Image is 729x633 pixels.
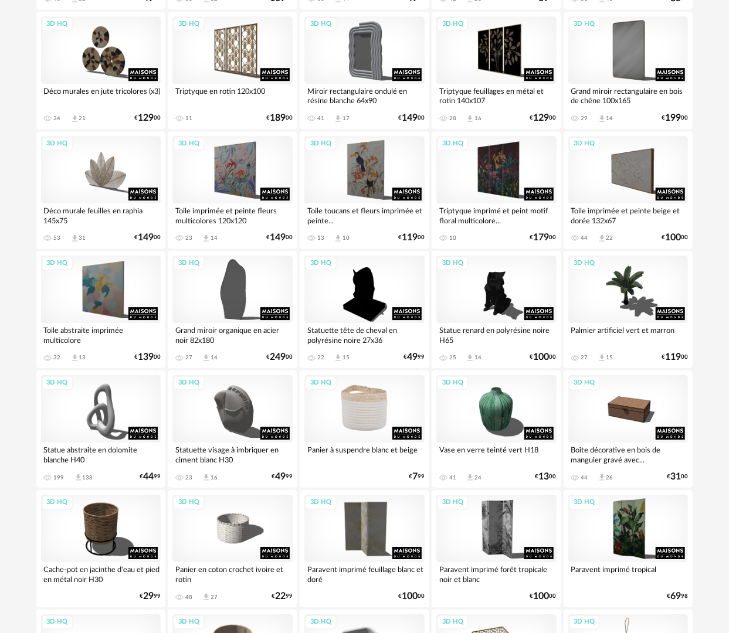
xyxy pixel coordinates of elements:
div: 23 [185,474,192,481]
a: 3D HQ Statue renard en polyrésine noire H65 25 Download icon 14 €10000 [432,251,561,368]
div: € 00 [266,234,293,241]
span: 44 [143,473,154,481]
span: Download icon [466,353,474,362]
div: € 00 [266,114,293,122]
span: Download icon [466,114,474,123]
div: € 98 [667,593,688,600]
a: 3D HQ Cache-pot en jacinthe d'eau et pied en métal noir H30 €2999 [36,490,166,607]
span: 100 [665,234,681,241]
div: 13 [317,234,324,241]
div: Boîte décorative en bois de manguier gravé avec... [568,443,689,466]
a: 3D HQ Grand miroir rectangulaire en bois de chêne 100x165 29 Download icon 14 €19900 [564,12,693,129]
div: 3D HQ [569,137,601,151]
div: 10 [449,234,456,241]
div: € 99 [409,473,425,481]
div: 3D HQ [173,615,205,629]
div: 3D HQ [437,615,469,629]
div: 21 [79,115,86,122]
div: € 00 [530,353,557,361]
a: 3D HQ Grand miroir organique en acier noir 82x180 27 Download icon 14 €24900 [168,251,297,368]
span: 249 [270,353,286,361]
div: 48 [185,594,192,601]
span: 119 [665,353,681,361]
span: 100 [402,593,418,600]
div: Déco murales en jute tricolores (x3) [41,84,161,107]
div: 27 [581,354,588,361]
div: 3D HQ [173,495,205,510]
div: Toile imprimée et peinte beige et dorée 132x67 [568,203,689,227]
div: € 00 [662,114,688,122]
span: 22 [275,593,286,600]
span: 69 [670,593,681,600]
a: 3D HQ Triptyque en rotin 120x100 11 €18900 [168,12,297,129]
div: 44 [581,234,588,241]
div: 16 [211,474,218,481]
div: 24 [474,474,482,481]
span: Download icon [598,353,606,362]
span: 29 [143,593,154,600]
div: Statue renard en polyrésine noire H65 [436,323,557,346]
div: 3D HQ [42,137,73,151]
div: Paravent imprimé forêt tropicale noir et blanc [436,562,557,586]
span: Download icon [334,234,343,243]
span: 129 [534,114,550,122]
div: 3D HQ [42,615,73,629]
div: Cache-pot en jacinthe d'eau et pied en métal noir H30 [41,562,161,586]
span: Download icon [466,473,474,482]
div: 41 [449,474,456,481]
div: 3D HQ [437,256,469,271]
div: 3D HQ [437,495,469,510]
div: 41 [317,115,324,122]
div: € 00 [667,473,688,481]
a: 3D HQ Boîte décorative en bois de manguier gravé avec... 44 Download icon 26 €3100 [564,370,693,488]
div: Déco murale feuilles en raphia 145x75 [41,203,161,227]
a: 3D HQ Déco murales en jute tricolores (x3) 34 Download icon 21 €12900 [36,12,166,129]
span: 129 [138,114,154,122]
a: 3D HQ Toile imprimée et peinte fleurs multicolores 120x120 23 Download icon 14 €14900 [168,131,297,249]
div: 26 [606,474,613,481]
div: 10 [343,234,350,241]
div: 44 [581,474,588,481]
div: € 00 [398,593,425,600]
span: Download icon [70,234,79,243]
span: Download icon [70,353,79,362]
span: 149 [270,234,286,241]
span: 119 [402,234,418,241]
div: 14 [606,115,613,122]
div: Triptyque en rotin 120x100 [172,84,293,107]
div: Vase en verre teinté vert H18 [436,443,557,466]
div: Toile abstraite imprimée multicolore [41,323,161,346]
div: Paravent imprimé feuillage blanc et doré [304,562,425,586]
div: € 00 [134,234,161,241]
div: 17 [343,115,350,122]
span: 149 [402,114,418,122]
div: 14 [211,234,218,241]
a: 3D HQ Statuette tête de cheval en polyrésine noire 27x36 22 Download icon 15 €4999 [300,251,429,368]
div: 14 [474,354,482,361]
span: 139 [138,353,154,361]
div: 13 [79,354,86,361]
div: 22 [606,234,613,241]
span: Download icon [70,114,79,123]
div: Triptyque feuillages en métal et rotin 140x107 [436,84,557,107]
div: 32 [54,354,61,361]
div: 3D HQ [305,17,337,32]
div: 23 [185,234,192,241]
a: 3D HQ Panier à suspendre blanc et beige €799 [300,370,429,488]
span: Download icon [598,234,606,243]
a: 3D HQ Triptyque imprimé et peint motif floral multicolore... 10 €17900 [432,131,561,249]
span: Download icon [202,353,211,362]
div: € 00 [134,353,161,361]
div: € 00 [398,234,425,241]
div: 3D HQ [437,137,469,151]
div: € 00 [398,114,425,122]
div: Miroir rectangulaire ondulé en résine blanche 64x90 [304,84,425,107]
div: Grand miroir rectangulaire en bois de chêne 100x165 [568,84,689,107]
div: Statuette tête de cheval en polyrésine noire 27x36 [304,323,425,346]
span: 31 [670,473,681,481]
div: 138 [83,474,93,481]
span: 149 [138,234,154,241]
div: 3D HQ [569,17,601,32]
div: Panier à suspendre blanc et beige [304,443,425,466]
span: Download icon [598,473,606,482]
